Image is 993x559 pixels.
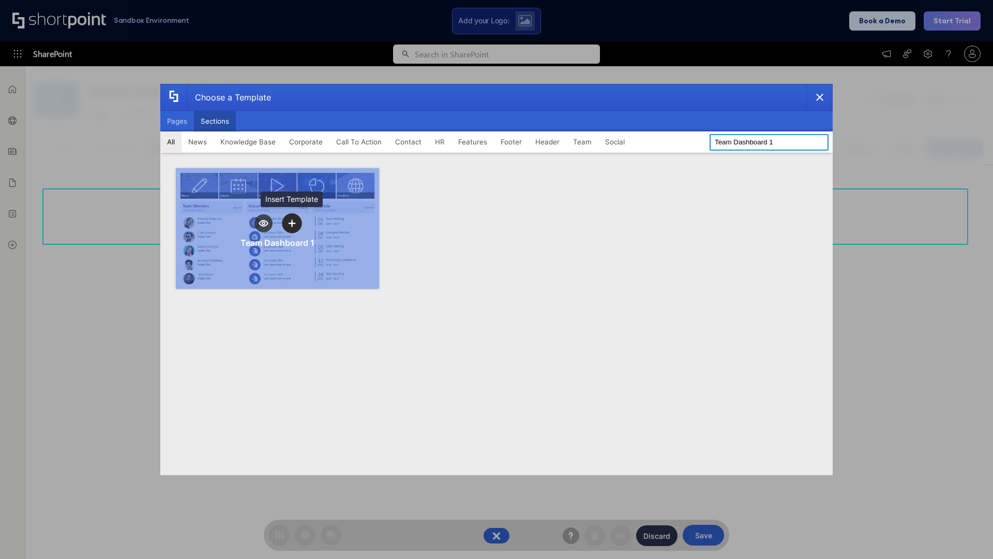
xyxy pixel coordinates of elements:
[388,131,428,152] button: Contact
[494,131,529,152] button: Footer
[187,84,271,110] div: Choose a Template
[160,111,194,131] button: Pages
[598,131,631,152] button: Social
[160,131,182,152] button: All
[282,131,329,152] button: Corporate
[329,131,388,152] button: Call To Action
[529,131,566,152] button: Header
[160,84,833,475] div: template selector
[452,131,494,152] button: Features
[214,131,282,152] button: Knowledge Base
[941,509,993,559] iframe: Chat Widget
[194,111,236,131] button: Sections
[710,134,829,151] input: Search
[182,131,214,152] button: News
[566,131,598,152] button: Team
[240,238,314,248] div: Team Dashboard 1
[428,131,452,152] button: HR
